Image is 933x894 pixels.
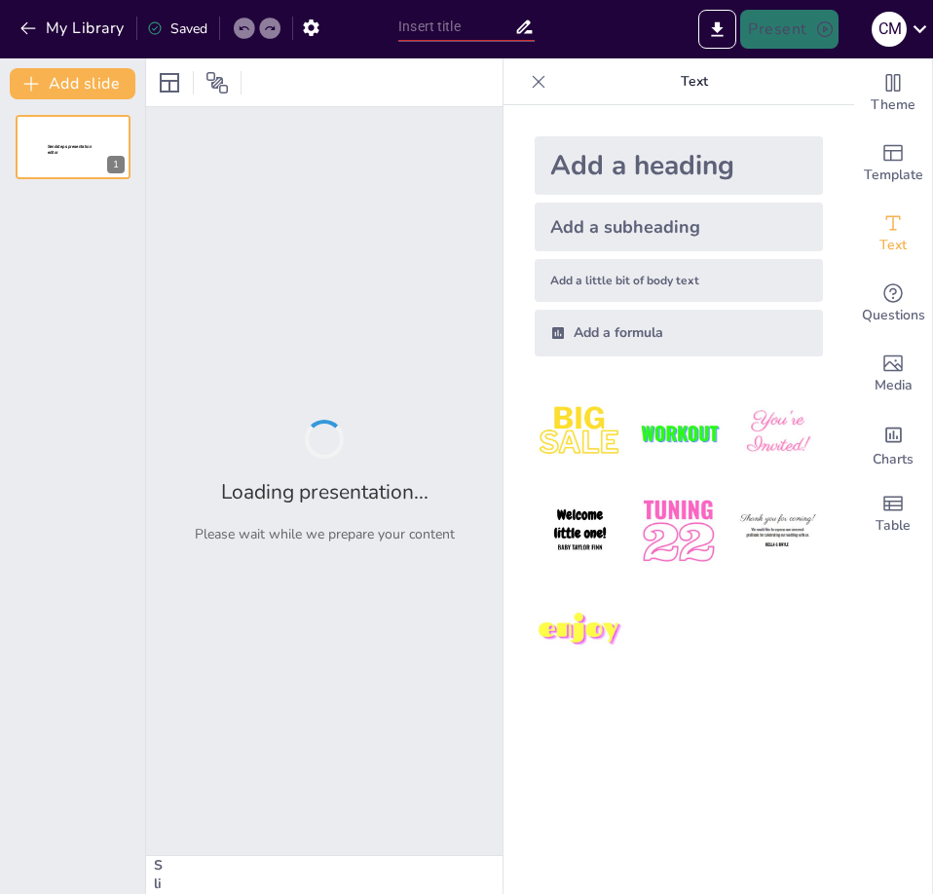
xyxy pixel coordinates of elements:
img: 2.jpeg [633,388,724,478]
div: 1 [16,115,131,179]
span: Questions [862,305,925,326]
div: Add a little bit of body text [535,259,823,302]
span: Table [876,515,911,537]
span: Charts [873,449,914,470]
div: Add ready made slides [854,129,932,199]
img: 1.jpeg [535,388,625,478]
span: Sendsteps presentation editor [48,144,92,155]
span: Template [864,165,923,186]
span: Text [879,235,907,256]
div: Add a table [854,479,932,549]
img: 5.jpeg [633,486,724,577]
button: Add slide [10,68,135,99]
div: Get real-time input from your audience [854,269,932,339]
button: My Library [15,13,132,44]
img: 3.jpeg [732,388,823,478]
p: Please wait while we prepare your content [195,525,455,543]
div: 1 [107,156,125,173]
button: Export to PowerPoint [698,10,736,49]
img: 4.jpeg [535,486,625,577]
div: Saved [147,19,207,38]
p: Text [554,58,835,105]
div: Add a subheading [535,203,823,251]
div: Add images, graphics, shapes or video [854,339,932,409]
span: Media [875,375,913,396]
div: Add charts and graphs [854,409,932,479]
span: Position [205,71,229,94]
div: Add a formula [535,310,823,356]
span: Theme [871,94,915,116]
div: Add text boxes [854,199,932,269]
img: 6.jpeg [732,486,823,577]
button: Present [740,10,838,49]
h2: Loading presentation... [221,478,429,505]
div: Layout [154,67,185,98]
div: Add a heading [535,136,823,195]
img: 7.jpeg [535,585,625,676]
button: C M [872,10,907,49]
div: Change the overall theme [854,58,932,129]
input: Insert title [398,13,514,41]
div: C M [872,12,907,47]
